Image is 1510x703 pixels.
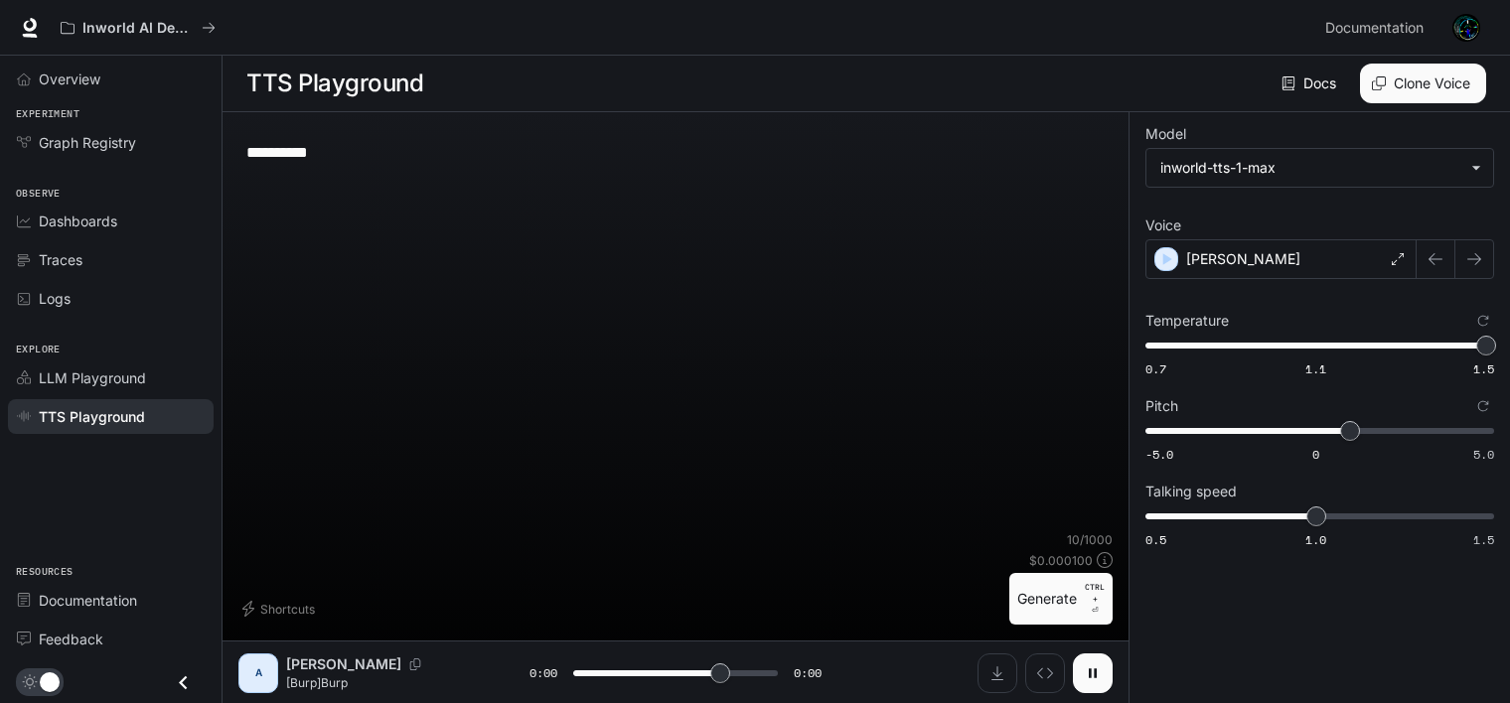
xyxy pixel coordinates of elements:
span: Dark mode toggle [40,670,60,692]
span: Dashboards [39,211,117,231]
p: CTRL + [1085,581,1105,605]
span: Logs [39,288,71,309]
span: Feedback [39,629,103,649]
a: Graph Registry [8,125,214,160]
span: 1.0 [1305,531,1326,548]
a: Overview [8,62,214,96]
span: 1.5 [1473,360,1494,377]
span: 0 [1312,446,1319,463]
button: User avatar [1446,8,1486,48]
button: Clone Voice [1360,64,1486,103]
button: Reset to default [1472,310,1494,332]
div: inworld-tts-1-max [1160,158,1461,178]
span: LLM Playground [39,367,146,388]
span: Documentation [39,590,137,611]
p: Pitch [1145,399,1178,413]
a: Traces [8,242,214,277]
p: ⏎ [1085,581,1105,617]
p: [Burp]Burp [286,674,482,691]
button: Copy Voice ID [401,658,429,670]
a: Dashboards [8,204,214,238]
span: Graph Registry [39,132,136,153]
span: 0.7 [1145,360,1166,377]
p: Model [1145,127,1186,141]
p: Inworld AI Demos [82,20,194,37]
p: 10 / 1000 [1067,531,1113,548]
p: [PERSON_NAME] [1186,249,1300,269]
div: inworld-tts-1-max [1146,149,1493,187]
button: Close drawer [161,662,206,703]
button: Inspect [1025,653,1065,693]
a: TTS Playground [8,399,214,434]
button: GenerateCTRL +⏎ [1009,573,1113,625]
span: 0:00 [794,663,822,683]
p: Temperature [1145,314,1229,328]
h1: TTS Playground [246,64,423,103]
button: Reset to default [1472,395,1494,417]
a: Documentation [1317,8,1438,48]
p: Voice [1145,218,1181,232]
button: All workspaces [52,8,225,48]
span: 1.5 [1473,531,1494,548]
span: 5.0 [1473,446,1494,463]
img: User avatar [1452,14,1480,42]
a: LLM Playground [8,360,214,395]
span: Documentation [1325,16,1424,41]
p: $ 0.000100 [1029,552,1093,569]
a: Docs [1278,64,1344,103]
a: Feedback [8,622,214,656]
span: 0:00 [529,663,557,683]
span: -5.0 [1145,446,1173,463]
button: Download audio [978,653,1017,693]
a: Documentation [8,583,214,618]
a: Logs [8,281,214,316]
span: Traces [39,249,82,270]
button: Shortcuts [238,593,323,625]
span: 1.1 [1305,360,1326,377]
span: Overview [39,69,100,89]
p: [PERSON_NAME] [286,654,401,674]
p: Talking speed [1145,485,1237,498]
span: 0.5 [1145,531,1166,548]
div: A [242,657,274,689]
span: TTS Playground [39,406,145,427]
